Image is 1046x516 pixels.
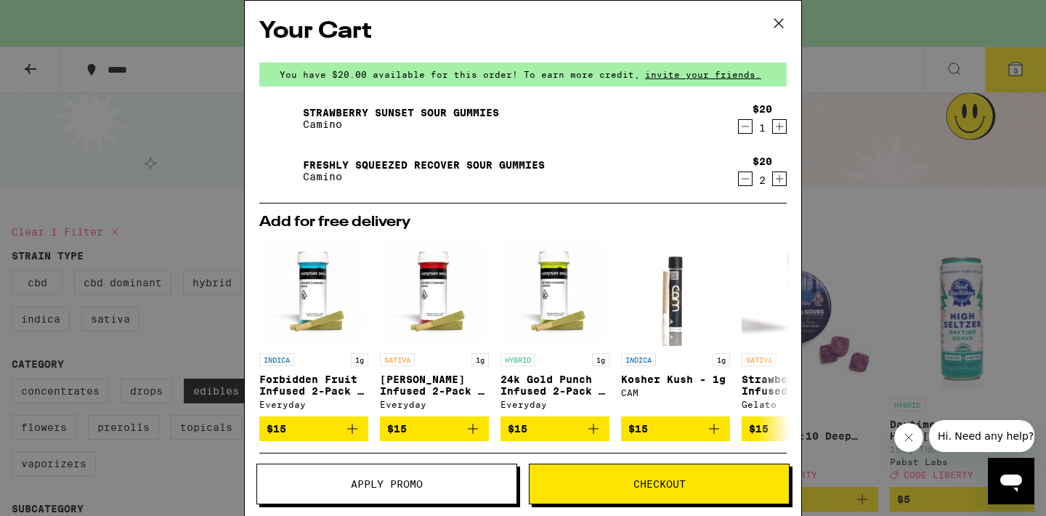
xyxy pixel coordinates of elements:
p: Kosher Kush - 1g [621,374,730,385]
h2: Add for free delivery [259,215,787,230]
span: $15 [749,423,769,435]
div: Gelato [742,400,851,409]
a: Open page for Kosher Kush - 1g from CAM [621,237,730,416]
img: CAM - Kosher Kush - 1g [621,237,730,346]
p: 1g [592,353,609,366]
div: Everyday [380,400,489,409]
span: You have $20.00 available for this order! To earn more credit, [280,70,640,79]
p: Camino [303,118,499,130]
span: Apply Promo [351,479,423,489]
div: CAM [621,388,730,398]
button: Add to bag [500,416,609,441]
p: 1g [471,353,489,366]
iframe: Message from company [929,420,1034,452]
div: $20 [753,156,772,167]
iframe: Close message [894,423,923,452]
a: Open page for Strawberry Cough Infused Lolli's - 1.2g from Gelato [742,237,851,416]
div: Everyday [500,400,609,409]
iframe: Button to launch messaging window [988,458,1034,504]
button: Decrement [738,172,753,186]
p: Forbidden Fruit Infused 2-Pack - 1g [259,374,368,397]
span: $15 [508,423,527,435]
div: 1 [753,122,772,134]
p: [PERSON_NAME] Infused 2-Pack - 1g [380,374,489,397]
p: 1g [713,353,730,366]
button: Increment [772,172,787,186]
img: Everyday - 24k Gold Punch Infused 2-Pack - 1g [500,237,609,346]
span: $15 [628,423,648,435]
button: Checkout [529,464,790,504]
button: Add to bag [380,416,489,441]
button: Add to bag [621,416,730,441]
a: Open page for Jack Herer Infused 2-Pack - 1g from Everyday [380,237,489,416]
div: 2 [753,174,772,186]
img: Freshly Squeezed Recover Sour Gummies [259,150,300,191]
p: SATIVA [380,353,415,366]
p: Camino [303,171,545,182]
p: SATIVA [742,353,777,366]
span: Checkout [633,479,686,489]
div: Everyday [259,400,368,409]
a: Strawberry Sunset Sour Gummies [303,107,499,118]
p: 1g [351,353,368,366]
h2: Your Cart [259,15,787,48]
a: Open page for Forbidden Fruit Infused 2-Pack - 1g from Everyday [259,237,368,416]
button: Apply Promo [256,464,517,504]
p: 24k Gold Punch Infused 2-Pack - 1g [500,374,609,397]
span: $15 [267,423,286,435]
button: Decrement [738,119,753,134]
img: Strawberry Sunset Sour Gummies [259,98,300,139]
a: Freshly Squeezed Recover Sour Gummies [303,159,545,171]
img: Gelato - Strawberry Cough Infused Lolli's - 1.2g [742,237,851,346]
div: You have $20.00 available for this order! To earn more credit,invite your friends. [259,63,787,86]
a: Open page for 24k Gold Punch Infused 2-Pack - 1g from Everyday [500,237,609,416]
button: Add to bag [259,416,368,441]
img: Everyday - Forbidden Fruit Infused 2-Pack - 1g [259,237,368,346]
span: $15 [387,423,407,435]
p: HYBRID [500,353,535,366]
img: Everyday - Jack Herer Infused 2-Pack - 1g [380,237,489,346]
p: INDICA [259,353,294,366]
p: INDICA [621,353,656,366]
button: Add to bag [742,416,851,441]
button: Increment [772,119,787,134]
span: invite your friends. [640,70,766,79]
p: Strawberry Cough Infused [PERSON_NAME]'s - 1.2g [742,374,851,397]
div: $20 [753,103,772,115]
